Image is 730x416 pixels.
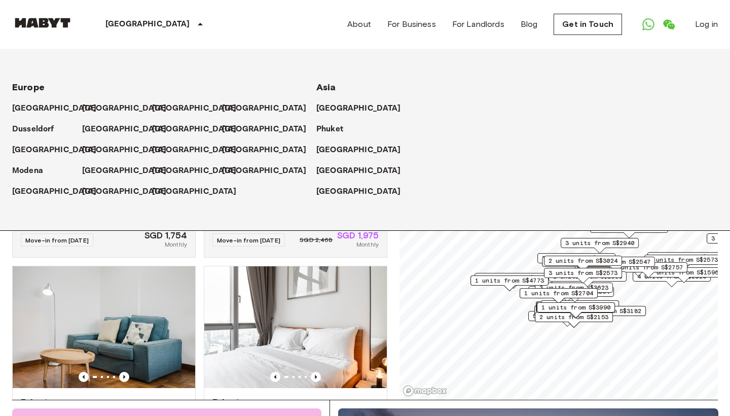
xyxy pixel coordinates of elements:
[222,102,317,115] a: [GEOGRAPHIC_DATA]
[581,257,650,266] span: 1 units from S$2547
[541,303,610,312] span: 1 units from S$3990
[144,231,187,240] span: SGD 1,754
[12,123,64,135] a: Dusseldorf
[21,396,80,408] span: Private room
[452,18,504,30] a: For Landlords
[542,257,624,272] div: Map marker
[316,144,401,156] p: [GEOGRAPHIC_DATA]
[222,123,307,135] p: [GEOGRAPHIC_DATA]
[12,186,97,198] p: [GEOGRAPHIC_DATA]
[479,273,548,283] span: 1 units from S$4196
[152,165,247,177] a: [GEOGRAPHIC_DATA]
[549,271,627,287] div: Map marker
[12,165,43,177] p: Modena
[609,262,687,278] div: Map marker
[524,289,593,298] span: 1 units from S$2704
[152,186,237,198] p: [GEOGRAPHIC_DATA]
[316,186,401,198] p: [GEOGRAPHIC_DATA]
[347,18,371,30] a: About
[222,165,307,177] p: [GEOGRAPHIC_DATA]
[387,18,436,30] a: For Business
[577,257,655,272] div: Map marker
[695,18,718,30] a: Log in
[222,144,307,156] p: [GEOGRAPHIC_DATA]
[222,123,317,135] a: [GEOGRAPHIC_DATA]
[82,144,167,156] p: [GEOGRAPHIC_DATA]
[12,144,107,156] a: [GEOGRAPHIC_DATA]
[561,238,639,254] div: Map marker
[12,186,107,198] a: [GEOGRAPHIC_DATA]
[537,253,615,269] div: Map marker
[549,256,617,265] span: 2 units from S$3024
[13,266,195,388] img: Marketing picture of unit SG-01-108-001-001
[356,240,379,249] span: Monthly
[204,266,387,388] img: Marketing picture of unit SG-01-113-001-05
[12,18,73,28] img: Habyt
[222,144,317,156] a: [GEOGRAPHIC_DATA]
[475,276,544,285] span: 1 units from S$4773
[470,275,549,291] div: Map marker
[535,312,613,328] div: Map marker
[82,186,177,198] a: [GEOGRAPHIC_DATA]
[528,311,606,327] div: Map marker
[82,123,177,135] a: [GEOGRAPHIC_DATA]
[82,165,167,177] p: [GEOGRAPHIC_DATA]
[12,102,107,115] a: [GEOGRAPHIC_DATA]
[316,102,401,115] p: [GEOGRAPHIC_DATA]
[403,385,447,397] a: Mapbox logo
[82,144,177,156] a: [GEOGRAPHIC_DATA]
[222,102,307,115] p: [GEOGRAPHIC_DATA]
[644,255,722,270] div: Map marker
[520,288,598,304] div: Map marker
[212,396,272,408] span: Private room
[544,256,622,271] div: Map marker
[152,123,247,135] a: [GEOGRAPHIC_DATA]
[12,165,53,177] a: Modena
[521,18,538,30] a: Blog
[79,372,89,382] button: Previous image
[82,102,167,115] p: [GEOGRAPHIC_DATA]
[565,238,634,248] span: 3 units from S$2940
[152,102,247,115] a: [GEOGRAPHIC_DATA]
[217,236,280,244] span: Move-in from [DATE]
[12,123,54,135] p: Dusseldorf
[474,273,553,289] div: Map marker
[638,14,659,34] a: Open WhatsApp
[82,123,167,135] p: [GEOGRAPHIC_DATA]
[535,283,613,298] div: Map marker
[316,165,401,177] p: [GEOGRAPHIC_DATA]
[25,236,89,244] span: Move-in from [DATE]
[152,102,237,115] p: [GEOGRAPHIC_DATA]
[316,165,411,177] a: [GEOGRAPHIC_DATA]
[311,372,321,382] button: Previous image
[222,165,317,177] a: [GEOGRAPHIC_DATA]
[539,283,608,292] span: 3 units from S$3623
[82,102,177,115] a: [GEOGRAPHIC_DATA]
[652,253,721,262] span: 3 units from S$1480
[537,302,615,318] div: Map marker
[316,144,411,156] a: [GEOGRAPHIC_DATA]
[165,240,187,249] span: Monthly
[554,14,622,35] a: Get in Touch
[316,123,343,135] p: Phuket
[549,268,617,278] span: 3 units from S$2573
[542,254,611,263] span: 3 units from S$1985
[152,144,237,156] p: [GEOGRAPHIC_DATA]
[152,144,247,156] a: [GEOGRAPHIC_DATA]
[119,372,129,382] button: Previous image
[316,102,411,115] a: [GEOGRAPHIC_DATA]
[300,235,333,245] span: SGD 2,468
[152,123,237,135] p: [GEOGRAPHIC_DATA]
[533,311,602,321] span: 5 units from S$1680
[649,255,718,264] span: 1 units from S$2573
[572,306,641,316] span: 1 units from S$3182
[545,301,614,310] span: 5 units from S$1838
[316,186,411,198] a: [GEOGRAPHIC_DATA]
[105,18,190,30] p: [GEOGRAPHIC_DATA]
[82,186,167,198] p: [GEOGRAPHIC_DATA]
[82,165,177,177] a: [GEOGRAPHIC_DATA]
[647,252,725,268] div: Map marker
[541,300,619,316] div: Map marker
[270,372,280,382] button: Previous image
[614,263,683,272] span: 2 units from S$2757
